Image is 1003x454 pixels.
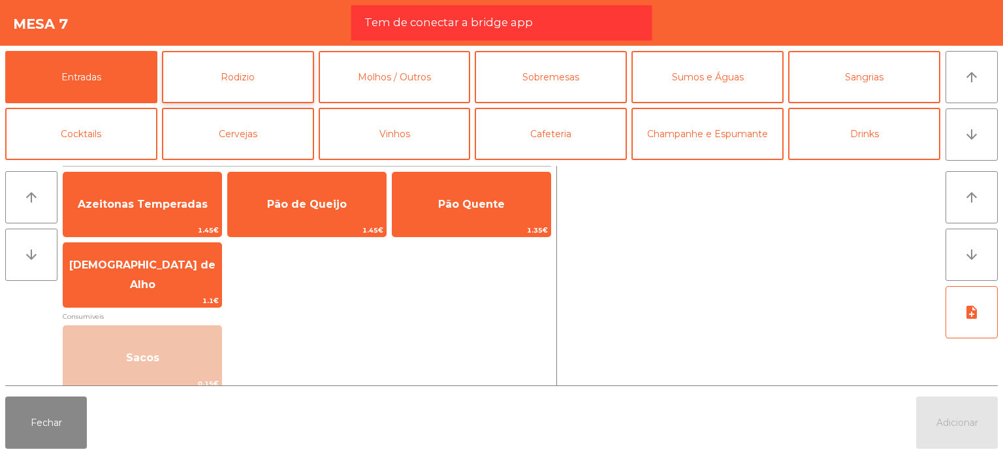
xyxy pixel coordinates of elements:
[631,108,784,160] button: Champanhe e Espumante
[964,189,979,205] i: arrow_upward
[5,171,57,223] button: arrow_upward
[5,108,157,160] button: Cocktails
[228,224,386,236] span: 1.45€
[13,14,69,34] h4: Mesa 7
[392,224,550,236] span: 1.35€
[475,51,627,103] button: Sobremesas
[63,224,221,236] span: 1.45€
[364,14,533,31] span: Tem de conectar a bridge app
[63,295,221,307] span: 1.1€
[946,229,998,281] button: arrow_downward
[63,378,221,390] span: 0.15€
[162,108,314,160] button: Cervejas
[631,51,784,103] button: Sumos e Águas
[964,247,979,263] i: arrow_downward
[964,69,979,85] i: arrow_upward
[267,198,347,210] span: Pão de Queijo
[24,189,39,205] i: arrow_upward
[126,351,159,364] span: Sacos
[946,108,998,161] button: arrow_downward
[788,108,940,160] button: Drinks
[69,259,215,291] span: [DEMOGRAPHIC_DATA] de Alho
[24,247,39,263] i: arrow_downward
[438,198,505,210] span: Pão Quente
[5,397,87,449] button: Fechar
[162,51,314,103] button: Rodizio
[5,51,157,103] button: Entradas
[946,286,998,338] button: note_add
[964,304,979,320] i: note_add
[946,51,998,103] button: arrow_upward
[946,171,998,223] button: arrow_upward
[78,198,208,210] span: Azeitonas Temperadas
[319,51,471,103] button: Molhos / Outros
[964,127,979,142] i: arrow_downward
[788,51,940,103] button: Sangrias
[5,229,57,281] button: arrow_downward
[63,310,551,323] span: Consumiveis
[475,108,627,160] button: Cafeteria
[319,108,471,160] button: Vinhos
